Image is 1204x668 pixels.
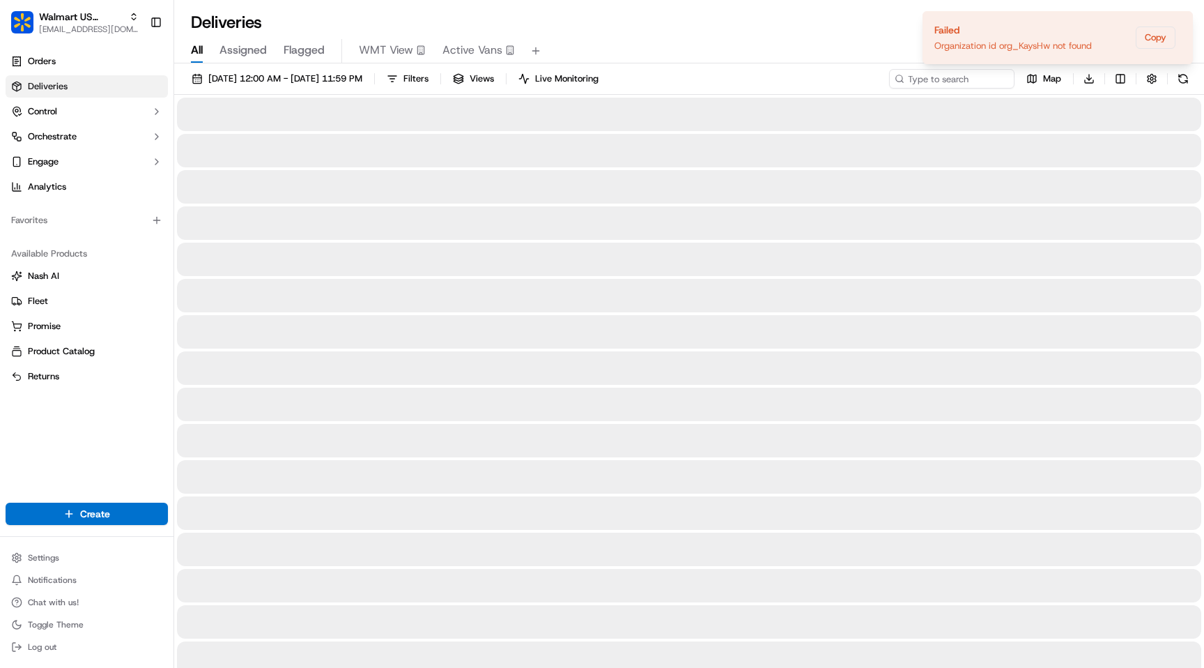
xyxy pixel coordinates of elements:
[359,42,413,59] span: WMT View
[6,593,168,612] button: Chat with us!
[28,155,59,168] span: Engage
[11,370,162,383] a: Returns
[889,69,1014,89] input: Type to search
[28,552,59,563] span: Settings
[28,320,61,333] span: Promise
[6,637,168,657] button: Log out
[6,340,168,363] button: Product Catalog
[28,80,68,93] span: Deliveries
[28,575,77,586] span: Notifications
[6,50,168,73] a: Orders
[6,548,168,568] button: Settings
[6,126,168,148] button: Orchestrate
[535,73,599,85] span: Live Monitoring
[28,597,79,608] span: Chat with us!
[6,209,168,231] div: Favorites
[6,365,168,388] button: Returns
[6,265,168,287] button: Nash AI
[208,73,362,85] span: [DATE] 12:00 AM - [DATE] 11:59 PM
[1173,69,1193,89] button: Refresh
[6,570,168,590] button: Notifications
[6,615,168,635] button: Toggle Theme
[470,73,494,85] span: Views
[11,295,162,308] a: Fleet
[6,6,144,39] button: Walmart US StoresWalmart US Stores[EMAIL_ADDRESS][DOMAIN_NAME]
[28,642,56,653] span: Log out
[28,181,66,193] span: Analytics
[934,40,1092,52] div: Organization id org_KaysHw not found
[934,23,1092,37] div: Failed
[28,105,57,118] span: Control
[191,11,262,33] h1: Deliveries
[28,619,84,630] span: Toggle Theme
[11,270,162,282] a: Nash AI
[6,176,168,198] a: Analytics
[447,69,500,89] button: Views
[512,69,605,89] button: Live Monitoring
[380,69,435,89] button: Filters
[6,100,168,123] button: Control
[6,290,168,312] button: Fleet
[28,55,56,68] span: Orders
[28,345,95,358] span: Product Catalog
[28,370,59,383] span: Returns
[403,73,429,85] span: Filters
[6,315,168,337] button: Promise
[1020,69,1067,89] button: Map
[11,11,33,33] img: Walmart US Stores
[442,42,502,59] span: Active Vans
[28,130,77,143] span: Orchestrate
[39,24,139,35] button: [EMAIL_ADDRESS][DOMAIN_NAME]
[185,69,369,89] button: [DATE] 12:00 AM - [DATE] 11:59 PM
[11,320,162,333] a: Promise
[6,503,168,525] button: Create
[80,507,110,521] span: Create
[1043,73,1061,85] span: Map
[11,345,162,358] a: Product Catalog
[219,42,267,59] span: Assigned
[28,295,48,308] span: Fleet
[1136,26,1175,49] button: Copy
[6,75,168,98] a: Deliveries
[191,42,203,59] span: All
[284,42,325,59] span: Flagged
[6,151,168,173] button: Engage
[39,10,123,24] button: Walmart US Stores
[28,270,59,282] span: Nash AI
[6,243,168,265] div: Available Products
